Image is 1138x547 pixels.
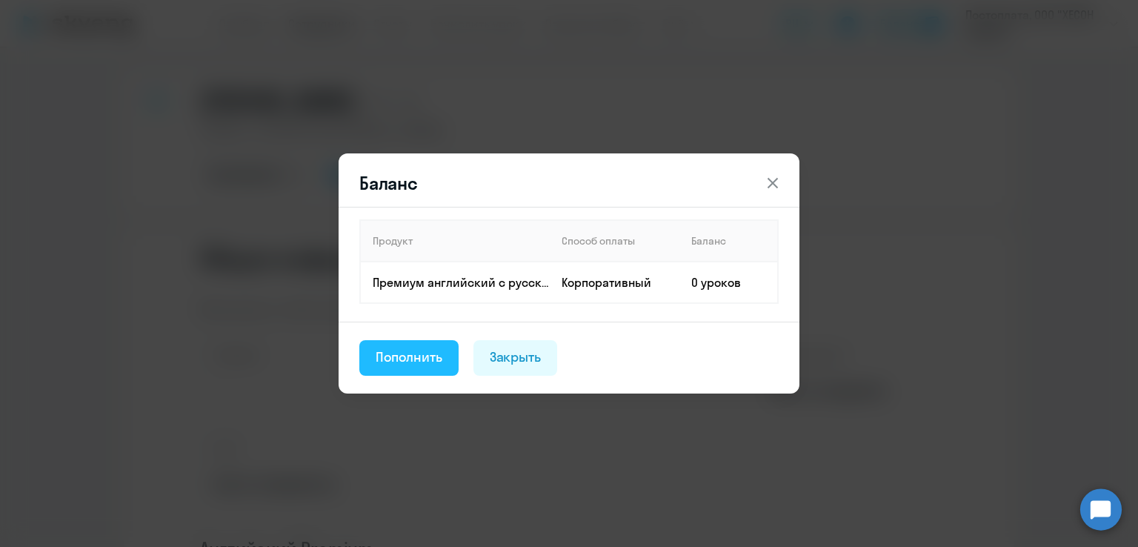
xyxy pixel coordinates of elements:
[550,262,679,303] td: Корпоративный
[339,171,799,195] header: Баланс
[360,220,550,262] th: Продукт
[359,340,459,376] button: Пополнить
[376,348,442,367] div: Пополнить
[550,220,679,262] th: Способ оплаты
[373,274,549,291] p: Премиум английский с русскоговорящим преподавателем
[473,340,558,376] button: Закрыть
[679,220,778,262] th: Баланс
[679,262,778,303] td: 0 уроков
[490,348,542,367] div: Закрыть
